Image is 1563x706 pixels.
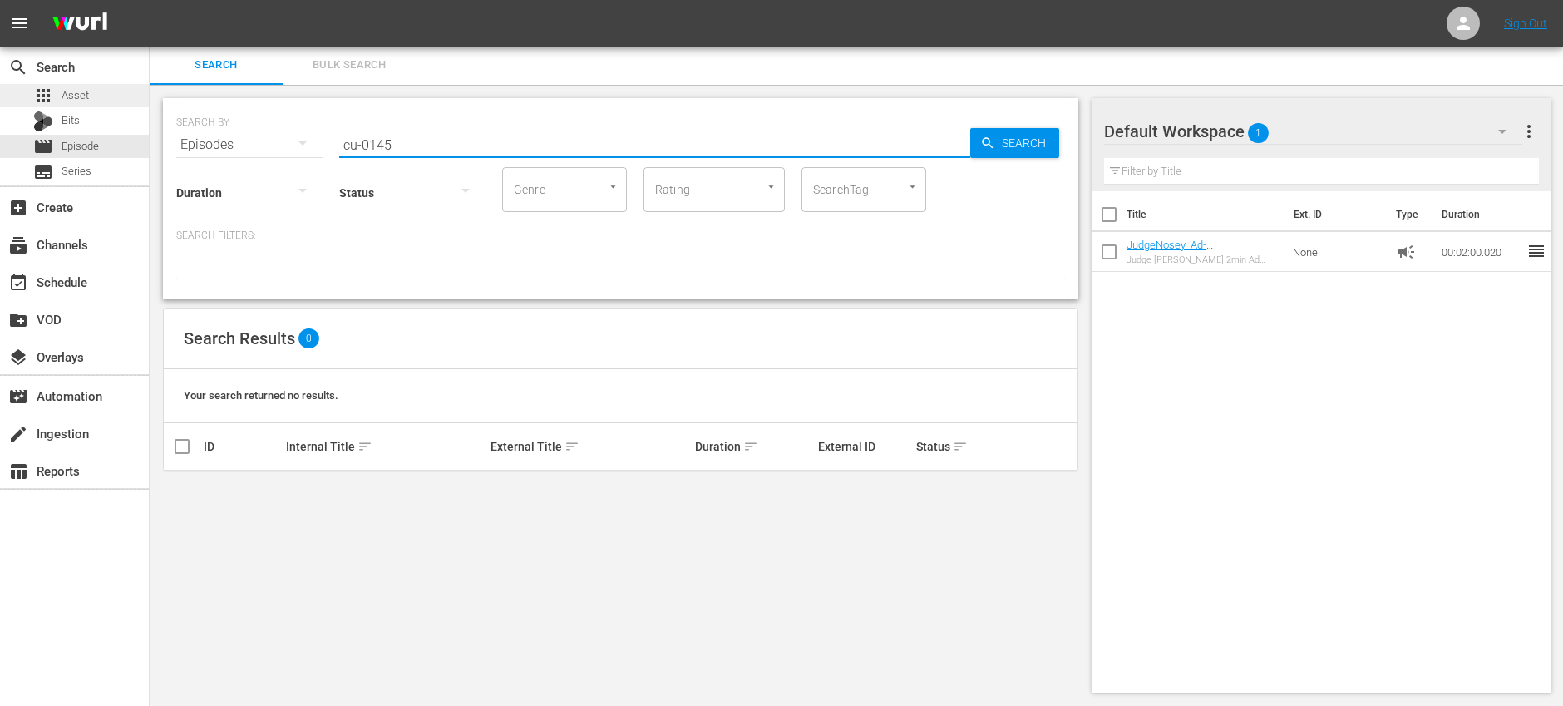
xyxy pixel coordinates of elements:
[565,439,579,454] span: sort
[695,437,813,457] div: Duration
[8,57,28,77] span: Search
[1432,191,1531,238] th: Duration
[62,112,80,129] span: Bits
[8,348,28,368] span: Overlays
[10,13,30,33] span: menu
[8,235,28,255] span: Channels
[176,121,323,168] div: Episodes
[8,310,28,330] span: VOD
[818,440,911,453] div: External ID
[905,179,920,195] button: Open
[1386,191,1432,238] th: Type
[8,424,28,444] span: Ingestion
[62,138,99,155] span: Episode
[62,87,89,104] span: Asset
[1519,121,1539,141] span: more_vert
[293,56,406,75] span: Bulk Search
[298,328,319,348] span: 0
[1396,242,1416,262] span: Ad
[160,56,273,75] span: Search
[953,439,968,454] span: sort
[33,111,53,131] div: Bits
[995,128,1059,158] span: Search
[357,439,372,454] span: sort
[8,462,28,481] span: Reports
[1284,191,1387,238] th: Ext. ID
[970,128,1059,158] button: Search
[1504,17,1547,30] a: Sign Out
[8,273,28,293] span: Schedule
[204,440,281,453] div: ID
[286,437,486,457] div: Internal Title
[1286,232,1390,272] td: None
[491,437,690,457] div: External Title
[184,389,338,402] span: Your search returned no results.
[1435,232,1526,272] td: 00:02:00.020
[605,179,621,195] button: Open
[1248,116,1269,151] span: 1
[8,387,28,407] span: Automation
[743,439,758,454] span: sort
[33,136,53,156] span: Episode
[763,179,779,195] button: Open
[8,198,28,218] span: Create
[1104,108,1521,155] div: Default Workspace
[40,4,120,43] img: ans4CAIJ8jUAAAAAAAAAAAAAAAAAAAAAAAAgQb4GAAAAAAAAAAAAAAAAAAAAAAAAJMjXAAAAAAAAAAAAAAAAAAAAAAAAgAT5G...
[916,437,994,457] div: Status
[1127,254,1279,265] div: Judge [PERSON_NAME] 2min Ad Slate w/ Music & Countdown v2
[184,328,295,348] span: Search Results
[1519,111,1539,151] button: more_vert
[1127,191,1284,238] th: Title
[1526,241,1546,261] span: reorder
[176,229,1065,243] p: Search Filters:
[62,163,91,180] span: Series
[33,86,53,106] span: Asset
[1127,239,1267,276] a: JudgeNosey_Ad-Slate_keepwatching_2min_w-countdown&music_44Hz
[33,162,53,182] span: Series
